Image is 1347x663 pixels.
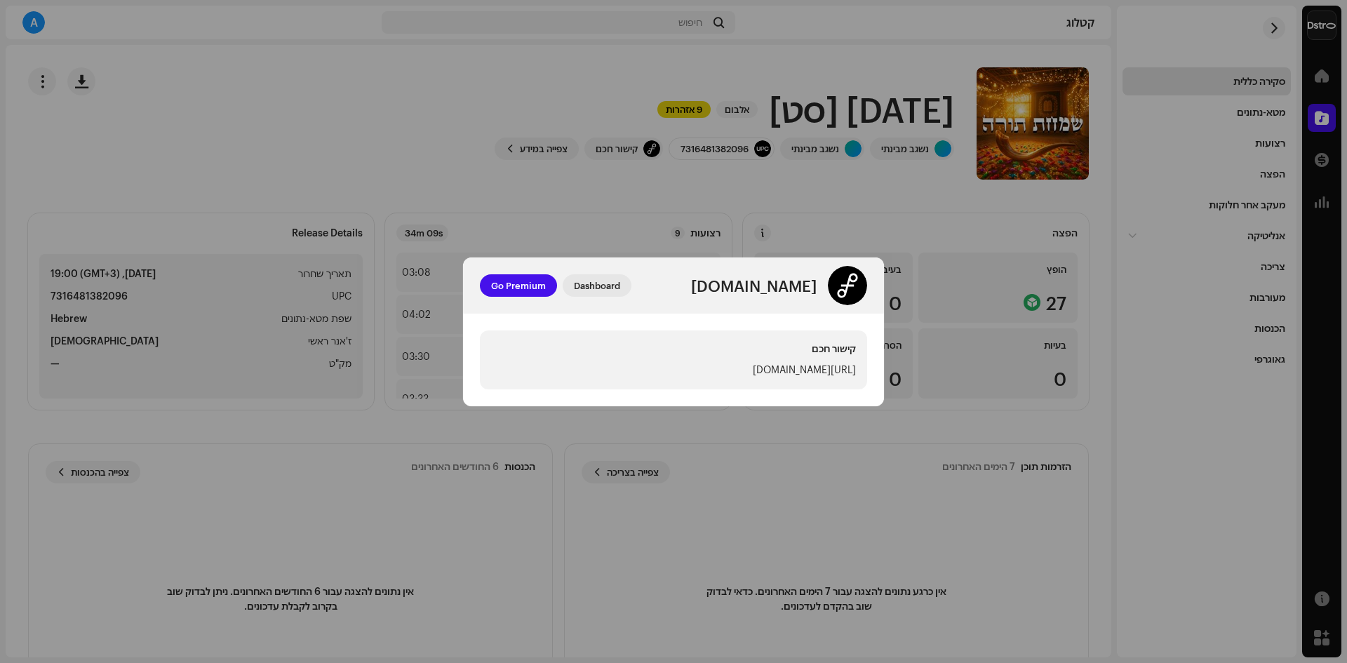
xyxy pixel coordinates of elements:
div: [DOMAIN_NAME] [691,277,817,294]
button: Dashboard [563,274,631,297]
div: קישור חכם [812,342,856,356]
span: Dashboard [574,272,620,300]
span: Go Premium [491,272,546,300]
button: Go Premium [480,274,557,297]
div: [URL][DOMAIN_NAME] [753,361,856,378]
